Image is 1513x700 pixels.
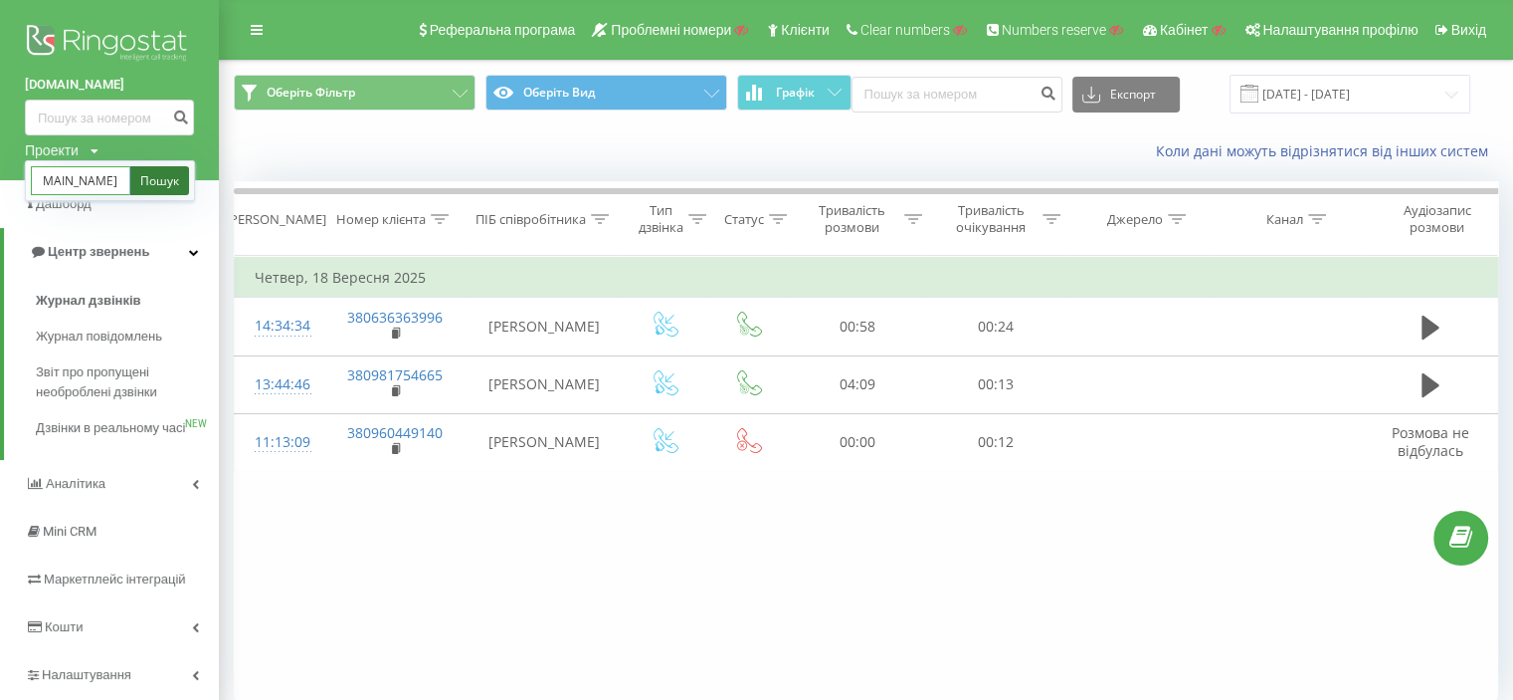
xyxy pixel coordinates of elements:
span: Налаштування профілю [1262,22,1418,38]
td: 00:00 [788,413,926,471]
td: Четвер, 18 Вересня 2025 [235,258,1498,298]
span: Кабінет [1160,22,1209,38]
div: 14:34:34 [255,307,303,346]
a: 380960449140 [347,423,443,442]
a: Пошук [130,166,189,195]
a: Звіт про пропущені необроблені дзвінки [36,354,219,410]
span: Дзвінки в реальному часі [36,418,185,438]
td: 04:09 [788,355,926,413]
span: Дашборд [36,196,92,211]
a: Коли дані можуть відрізнятися вiд інших систем [1156,141,1498,160]
div: Джерело [1107,211,1163,228]
td: 00:13 [926,355,1064,413]
input: Пошук за номером [851,77,1062,113]
div: Тривалість розмови [806,202,898,236]
div: ПІБ співробітника [475,211,586,228]
span: Графік [776,86,815,100]
span: Mini CRM [43,524,96,539]
div: [PERSON_NAME] [226,211,326,228]
span: Маркетплейс інтеграцій [44,572,186,586]
a: [DOMAIN_NAME] [25,75,194,95]
img: Ringostat logo [25,20,194,70]
span: Оберіть Фільтр [267,85,355,101]
button: Графік [737,75,851,111]
span: Кошти [45,619,83,634]
span: Журнал дзвінків [36,291,141,311]
span: Журнал повідомлень [36,327,162,347]
span: Розмова не відбулась [1392,423,1469,460]
div: Тривалість очікування [945,202,1038,236]
span: Клієнти [781,22,830,38]
button: Оберіть Вид [485,75,727,111]
span: Numbers reserve [1002,22,1106,38]
a: Дзвінки в реальному часіNEW [36,410,219,446]
div: Статус [724,211,764,228]
td: 00:24 [926,298,1064,355]
input: Пошук [31,166,130,195]
div: 11:13:09 [255,423,303,462]
span: Звіт про пропущені необроблені дзвінки [36,362,209,402]
div: Канал [1266,211,1303,228]
a: Журнал повідомлень [36,319,219,354]
td: 00:58 [788,298,926,355]
span: Clear numbers [860,22,950,38]
td: 00:12 [926,413,1064,471]
td: [PERSON_NAME] [467,355,622,413]
button: Оберіть Фільтр [234,75,475,111]
a: Журнал дзвінків [36,283,219,319]
span: Налаштування [42,667,131,682]
a: 380636363996 [347,308,443,327]
div: Аудіозапис розмови [1383,202,1492,236]
div: Номер клієнта [336,211,426,228]
div: Тип дзвінка [639,202,683,236]
span: Аналiтика [46,476,105,491]
span: Проблемні номери [611,22,731,38]
a: 380981754665 [347,365,443,384]
span: Вихід [1451,22,1486,38]
input: Пошук за номером [25,100,194,135]
div: Проекти [25,140,79,160]
span: Реферальна програма [430,22,576,38]
td: [PERSON_NAME] [467,298,622,355]
a: Центр звернень [4,228,219,276]
span: Центр звернень [48,244,149,259]
td: [PERSON_NAME] [467,413,622,471]
div: 13:44:46 [255,365,303,404]
button: Експорт [1072,77,1180,113]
